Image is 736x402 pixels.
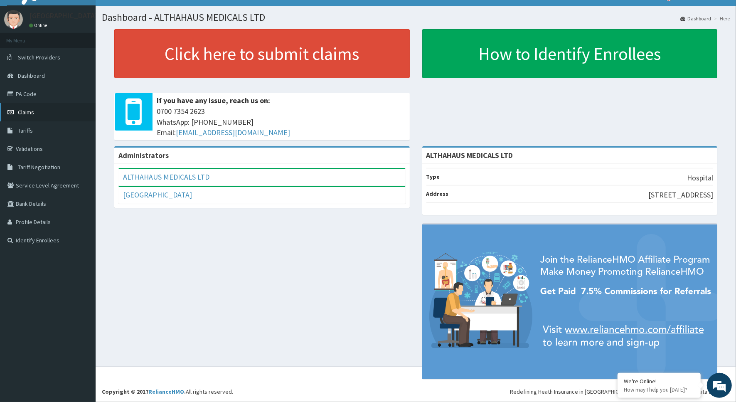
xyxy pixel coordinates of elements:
[96,366,736,402] footer: All rights reserved.
[624,386,694,393] p: How may I help you today?
[29,22,49,28] a: Online
[648,190,713,200] p: [STREET_ADDRESS]
[123,172,209,182] a: ALTHAHAUS MEDICALS LTD
[4,10,23,29] img: User Image
[102,12,730,23] h1: Dashboard - ALTHAHAUS MEDICALS LTD
[18,163,60,171] span: Tariff Negotiation
[18,109,34,116] span: Claims
[680,15,711,22] a: Dashboard
[426,150,513,160] strong: ALTHAHAUS MEDICALS LTD
[123,190,192,200] a: [GEOGRAPHIC_DATA]
[422,29,718,78] a: How to Identify Enrollees
[426,190,449,197] b: Address
[118,150,169,160] b: Administrators
[114,29,410,78] a: Click here to submit claims
[624,377,694,385] div: We're Online!
[157,106,406,138] span: 0700 7354 2623 WhatsApp: [PHONE_NUMBER] Email:
[148,388,184,395] a: RelianceHMO
[422,224,718,379] img: provider-team-banner.png
[18,72,45,79] span: Dashboard
[426,173,440,180] b: Type
[510,387,730,396] div: Redefining Heath Insurance in [GEOGRAPHIC_DATA] using Telemedicine and Data Science!
[157,96,270,105] b: If you have any issue, reach us on:
[712,15,730,22] li: Here
[18,54,60,61] span: Switch Providers
[687,173,713,183] p: Hospital
[102,388,186,395] strong: Copyright © 2017 .
[176,128,290,137] a: [EMAIL_ADDRESS][DOMAIN_NAME]
[29,12,98,20] p: [GEOGRAPHIC_DATA]
[18,127,33,134] span: Tariffs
